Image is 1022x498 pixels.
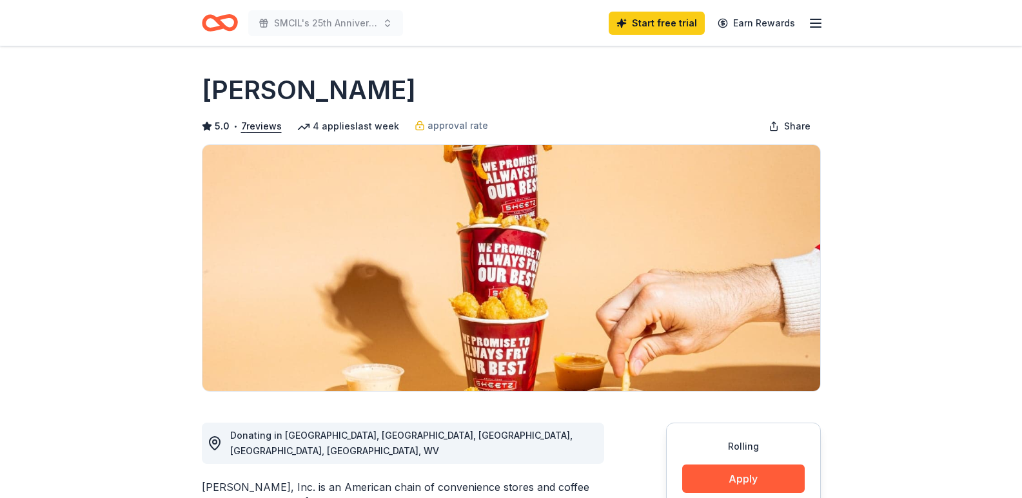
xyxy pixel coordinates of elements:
[248,10,403,36] button: SMCIL's 25th Anniversary Gala
[682,464,805,493] button: Apply
[202,8,238,38] a: Home
[274,15,377,31] span: SMCIL's 25th Anniversary Gala
[784,119,811,134] span: Share
[202,72,416,108] h1: [PERSON_NAME]
[758,113,821,139] button: Share
[710,12,803,35] a: Earn Rewards
[415,118,488,133] a: approval rate
[230,430,573,456] span: Donating in [GEOGRAPHIC_DATA], [GEOGRAPHIC_DATA], [GEOGRAPHIC_DATA], [GEOGRAPHIC_DATA], [GEOGRAPH...
[202,145,820,391] img: Image for Sheetz
[297,119,399,134] div: 4 applies last week
[609,12,705,35] a: Start free trial
[215,119,230,134] span: 5.0
[241,119,282,134] button: 7reviews
[427,118,488,133] span: approval rate
[682,439,805,454] div: Rolling
[233,121,237,131] span: •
